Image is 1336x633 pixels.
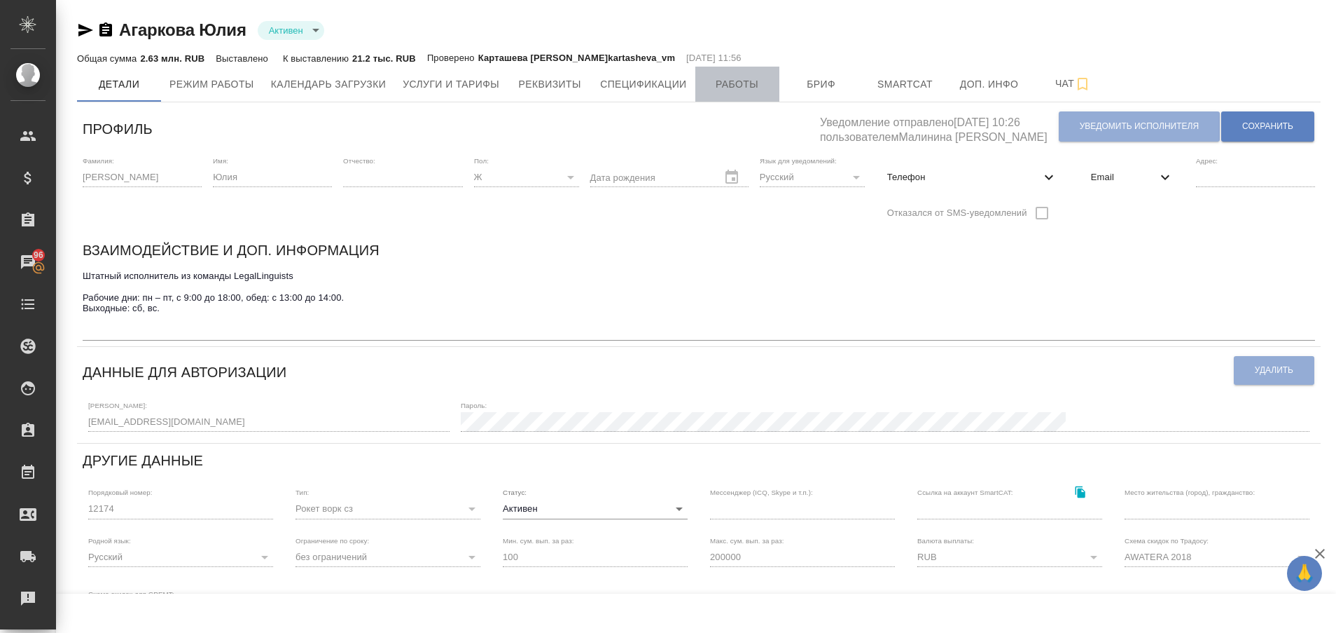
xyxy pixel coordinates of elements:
p: Выставлено [216,53,272,64]
a: Агаркова Юлия [119,20,246,39]
label: Мессенджер (ICQ, Skype и т.п.): [710,489,813,496]
label: Пол: [474,157,489,164]
label: Статус: [503,489,527,496]
button: 🙏 [1287,556,1322,591]
span: Телефон [887,170,1041,184]
button: Скопировать ссылку для ЯМессенджера [77,22,94,39]
h6: Данные для авторизации [83,361,286,383]
label: [PERSON_NAME]: [88,402,147,409]
div: Активен [503,499,688,519]
span: 96 [25,248,52,262]
h6: Другие данные [83,449,203,472]
span: Чат [1040,75,1107,93]
button: Активен [265,25,307,36]
label: Родной язык: [88,537,131,544]
span: Работы [704,76,771,93]
span: Email [1091,170,1157,184]
label: Тип: [295,489,309,496]
label: Ссылка на аккаунт SmartCAT: [917,489,1013,496]
label: Макс. сум. вып. за раз: [710,537,784,544]
label: Имя: [213,157,228,164]
div: Активен [258,21,324,40]
span: Услуги и тарифы [403,76,499,93]
span: Реквизиты [516,76,583,93]
p: [DATE] 11:56 [686,51,742,65]
label: Пароль: [461,402,487,409]
span: Бриф [788,76,855,93]
div: AWATERA 2018 [1125,547,1309,567]
label: Место жительства (город), гражданство: [1125,489,1255,496]
label: Фамилия: [83,157,114,164]
div: Рокет ворк сз [295,499,480,519]
a: 96 [4,245,53,280]
label: Валюта выплаты: [917,537,974,544]
button: Сохранить [1221,111,1314,142]
textarea: Штатный исполнитель из команды LegalLinguists Рабочие дни: пн – пт, с 9:00 до 18:00, обед: с 13:0... [83,271,1315,336]
div: Русский [760,168,865,187]
p: Карташева [PERSON_NAME]kartasheva_vm [478,51,675,65]
p: 2.63 млн. RUB [140,53,204,64]
button: Скопировать ссылку [97,22,114,39]
h6: Профиль [83,118,153,140]
label: Порядковый номер: [88,489,152,496]
svg: Подписаться [1074,76,1091,93]
label: Язык для уведомлений: [760,157,837,164]
span: Спецификации [600,76,686,93]
div: Email [1080,162,1185,193]
label: Мин. сум. вып. за раз: [503,537,574,544]
span: 🙏 [1293,559,1316,588]
div: без ограничений [295,547,480,567]
span: Режим работы [169,76,254,93]
div: RUB [917,547,1102,567]
p: Проверено [427,51,478,65]
label: Отчество: [343,157,375,164]
p: 21.2 тыс. RUB [352,53,416,64]
label: Ограничение по сроку: [295,537,369,544]
span: Календарь загрузки [271,76,387,93]
label: Адрес: [1196,157,1218,164]
div: Русский [88,547,273,567]
p: К выставлению [283,53,352,64]
span: Доп. инфо [956,76,1023,93]
span: Детали [85,76,153,93]
h6: Взаимодействие и доп. информация [83,239,380,261]
span: Отказался от SMS-уведомлений [887,206,1027,220]
div: Телефон [876,162,1069,193]
span: Сохранить [1242,121,1293,132]
div: Ж [474,168,579,187]
label: Схема скидок по Традосу: [1125,537,1209,544]
p: Общая сумма [77,53,140,64]
label: Схема скидок для GPEMT: [88,591,174,598]
span: Smartcat [872,76,939,93]
button: Скопировать ссылку [1066,477,1094,506]
h5: Уведомление отправлено [DATE] 10:26 пользователем Малинина [PERSON_NAME] [820,108,1058,145]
